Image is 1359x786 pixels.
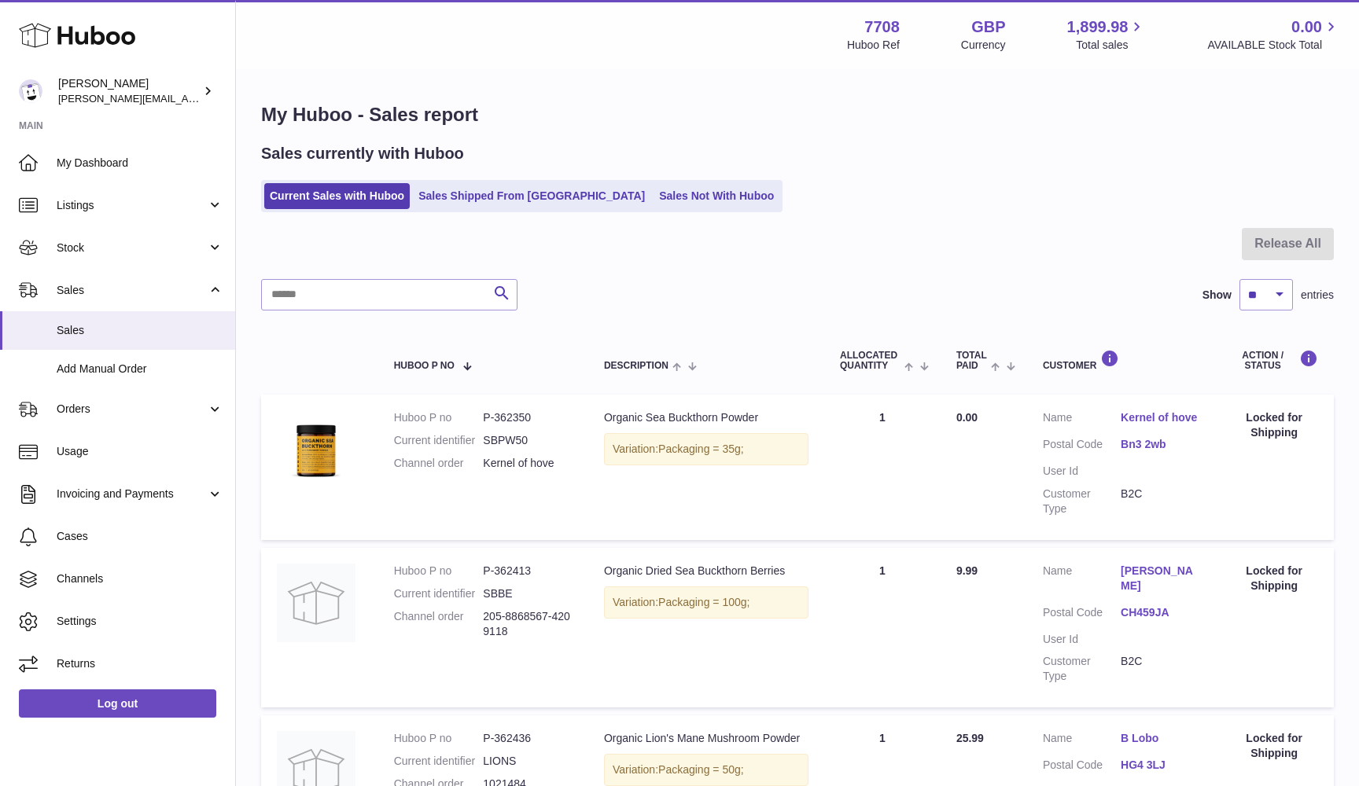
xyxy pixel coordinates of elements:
[1207,17,1340,53] a: 0.00 AVAILABLE Stock Total
[57,156,223,171] span: My Dashboard
[1230,350,1318,371] div: Action / Status
[57,444,223,459] span: Usage
[57,487,207,501] span: Invoicing and Payments
[1121,410,1199,425] a: Kernel of hove
[1043,410,1121,429] dt: Name
[57,198,207,213] span: Listings
[1230,410,1318,440] div: Locked for Shipping
[604,731,808,746] div: Organic Lion's Mane Mushroom Powder
[956,411,978,424] span: 0.00
[604,361,668,371] span: Description
[57,529,223,544] span: Cases
[394,433,484,448] dt: Current identifier
[57,323,223,338] span: Sales
[1043,487,1121,516] dt: Customer Type
[1043,758,1121,777] dt: Postal Code
[57,402,207,417] span: Orders
[1121,437,1199,452] a: Bn3 2wb
[956,564,978,577] span: 9.99
[261,102,1334,127] h1: My Huboo - Sales report
[394,410,484,425] dt: Huboo P no
[604,564,808,578] div: Organic Dried Sea Buckthorn Berries
[1043,350,1199,371] div: Customer
[956,732,984,744] span: 25.99
[394,456,484,471] dt: Channel order
[483,410,573,425] dd: P-362350
[840,351,900,371] span: ALLOCATED Quantity
[658,763,744,776] span: Packaging = 50g;
[57,283,207,298] span: Sales
[1043,731,1121,750] dt: Name
[277,564,355,642] img: no-photo.jpg
[1230,731,1318,761] div: Locked for Shipping
[19,689,216,718] a: Log out
[1230,564,1318,593] div: Locked for Shipping
[1121,731,1199,746] a: B Lobo
[483,731,573,746] dd: P-362436
[19,79,42,103] img: victor@erbology.co
[956,351,987,371] span: Total paid
[1043,654,1121,684] dt: Customer Type
[483,609,573,639] dd: 205-8868567-4209118
[864,17,900,38] strong: 7708
[277,410,355,489] img: 77081700557689.jpg
[824,395,941,539] td: 1
[394,586,484,601] dt: Current identifier
[1043,632,1121,647] dt: User Id
[1067,17,1129,38] span: 1,899.98
[847,38,900,53] div: Huboo Ref
[1207,38,1340,53] span: AVAILABLE Stock Total
[394,731,484,746] dt: Huboo P no
[824,548,941,707] td: 1
[654,183,779,209] a: Sales Not With Huboo
[1076,38,1146,53] span: Total sales
[971,17,1005,38] strong: GBP
[57,656,223,671] span: Returns
[58,92,315,105] span: [PERSON_NAME][EMAIL_ADDRESS][DOMAIN_NAME]
[483,564,573,578] dd: P-362413
[1043,437,1121,456] dt: Postal Code
[1301,288,1334,303] span: entries
[394,564,484,578] dt: Huboo P no
[394,754,484,769] dt: Current identifier
[1121,605,1199,620] a: CH459JA
[604,410,808,425] div: Organic Sea Buckthorn Powder
[394,609,484,639] dt: Channel order
[1043,464,1121,479] dt: User Id
[604,586,808,619] div: Variation:
[57,362,223,376] span: Add Manual Order
[1121,487,1199,516] dd: B2C
[1043,605,1121,624] dt: Postal Code
[658,443,744,455] span: Packaging = 35g;
[961,38,1006,53] div: Currency
[1202,288,1232,303] label: Show
[1291,17,1322,38] span: 0.00
[394,361,455,371] span: Huboo P no
[1121,654,1199,684] dd: B2C
[261,143,464,164] h2: Sales currently with Huboo
[57,614,223,629] span: Settings
[1043,564,1121,597] dt: Name
[604,433,808,465] div: Variation:
[1121,758,1199,773] a: HG4 3LJ
[483,586,573,601] dd: SBBE
[604,754,808,786] div: Variation:
[1121,564,1199,593] a: [PERSON_NAME]
[658,596,749,608] span: Packaging = 100g;
[483,433,573,448] dd: SBPW50
[58,76,200,106] div: [PERSON_NAME]
[57,571,223,586] span: Channels
[264,183,410,209] a: Current Sales with Huboo
[483,754,573,769] dd: LIONS
[483,456,573,471] dd: Kernel of hove
[57,241,207,255] span: Stock
[413,183,650,209] a: Sales Shipped From [GEOGRAPHIC_DATA]
[1067,17,1147,53] a: 1,899.98 Total sales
